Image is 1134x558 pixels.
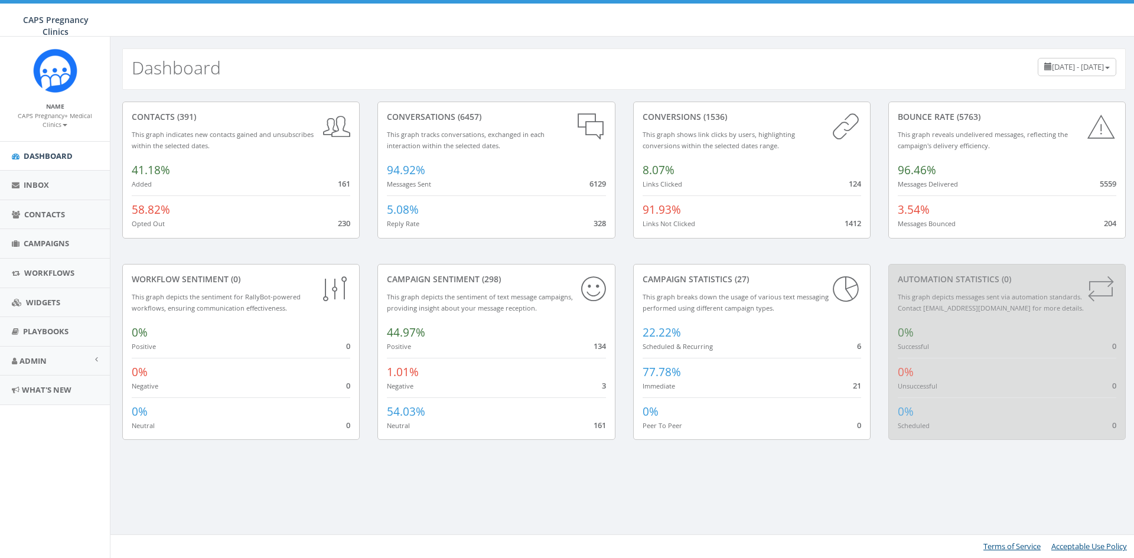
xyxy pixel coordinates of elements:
small: Links Not Clicked [643,219,695,228]
span: 91.93% [643,202,681,217]
small: Negative [132,381,158,390]
span: Dashboard [24,151,73,161]
span: 328 [594,218,606,229]
small: Opted Out [132,219,165,228]
div: Automation Statistics [898,273,1116,285]
span: (5763) [954,111,980,122]
span: 21 [853,380,861,391]
small: Reply Rate [387,219,419,228]
span: 0% [898,364,914,380]
small: Immediate [643,381,675,390]
span: 1412 [845,218,861,229]
small: This graph depicts the sentiment for RallyBot-powered workflows, ensuring communication effective... [132,292,301,312]
span: 58.82% [132,202,170,217]
span: Playbooks [23,326,69,337]
small: Neutral [132,421,155,430]
span: 0 [1112,341,1116,351]
span: (0) [229,273,240,285]
span: 0 [346,380,350,391]
span: (27) [732,273,749,285]
small: This graph depicts the sentiment of text message campaigns, providing insight about your message ... [387,292,573,312]
span: 204 [1104,218,1116,229]
a: CAPS Pregnancy+ Medical Clinics [18,110,92,130]
span: 5.08% [387,202,419,217]
span: 161 [594,420,606,430]
span: Widgets [26,297,60,308]
span: 0 [1112,380,1116,391]
span: 0 [857,420,861,430]
span: 0% [898,404,914,419]
div: conversations [387,111,605,123]
span: 0% [132,325,148,340]
span: 0% [643,404,659,419]
span: (0) [999,273,1011,285]
small: Peer To Peer [643,421,682,430]
span: (298) [480,273,501,285]
small: This graph breaks down the usage of various text messaging performed using different campaign types. [643,292,829,312]
div: Bounce Rate [898,111,1116,123]
small: Negative [387,381,413,390]
span: 124 [849,178,861,189]
div: Workflow Sentiment [132,273,350,285]
h2: Dashboard [132,58,221,77]
span: 134 [594,341,606,351]
small: Messages Delivered [898,180,958,188]
span: 94.92% [387,162,425,178]
span: 230 [338,218,350,229]
div: conversions [643,111,861,123]
span: 41.18% [132,162,170,178]
span: (391) [175,111,196,122]
a: Acceptable Use Policy [1051,541,1127,552]
small: Scheduled [898,421,930,430]
small: Positive [132,342,156,351]
span: 0% [132,404,148,419]
span: Contacts [24,209,65,220]
span: 3.54% [898,202,930,217]
span: (6457) [455,111,481,122]
span: 6129 [589,178,606,189]
span: Inbox [24,180,49,190]
span: What's New [22,384,71,395]
small: Scheduled & Recurring [643,342,713,351]
small: Messages Sent [387,180,431,188]
span: 0% [898,325,914,340]
span: 54.03% [387,404,425,419]
span: [DATE] - [DATE] [1052,61,1104,72]
small: Messages Bounced [898,219,956,228]
span: 0% [132,364,148,380]
div: Campaign Sentiment [387,273,605,285]
span: 161 [338,178,350,189]
span: 3 [602,380,606,391]
small: Neutral [387,421,410,430]
small: This graph depicts messages sent via automation standards. Contact [EMAIL_ADDRESS][DOMAIN_NAME] f... [898,292,1084,312]
span: 0 [346,420,350,430]
span: Admin [19,355,47,366]
span: Campaigns [24,238,69,249]
span: 1.01% [387,364,419,380]
a: Terms of Service [983,541,1041,552]
small: This graph indicates new contacts gained and unsubscribes within the selected dates. [132,130,314,150]
span: 0 [346,341,350,351]
span: (1536) [701,111,727,122]
small: Links Clicked [643,180,682,188]
small: This graph reveals undelivered messages, reflecting the campaign's delivery efficiency. [898,130,1068,150]
small: This graph tracks conversations, exchanged in each interaction within the selected dates. [387,130,545,150]
small: This graph shows link clicks by users, highlighting conversions within the selected dates range. [643,130,795,150]
small: Unsuccessful [898,381,937,390]
span: 44.97% [387,325,425,340]
small: CAPS Pregnancy+ Medical Clinics [18,112,92,129]
img: Rally_Corp_Icon_1.png [33,48,77,93]
span: 96.46% [898,162,936,178]
div: Campaign Statistics [643,273,861,285]
span: 6 [857,341,861,351]
span: CAPS Pregnancy Clinics [23,14,89,37]
span: 22.22% [643,325,681,340]
span: 8.07% [643,162,674,178]
span: 5559 [1100,178,1116,189]
small: Added [132,180,152,188]
small: Successful [898,342,929,351]
span: Workflows [24,267,74,278]
div: contacts [132,111,350,123]
small: Name [46,102,64,110]
small: Positive [387,342,411,351]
